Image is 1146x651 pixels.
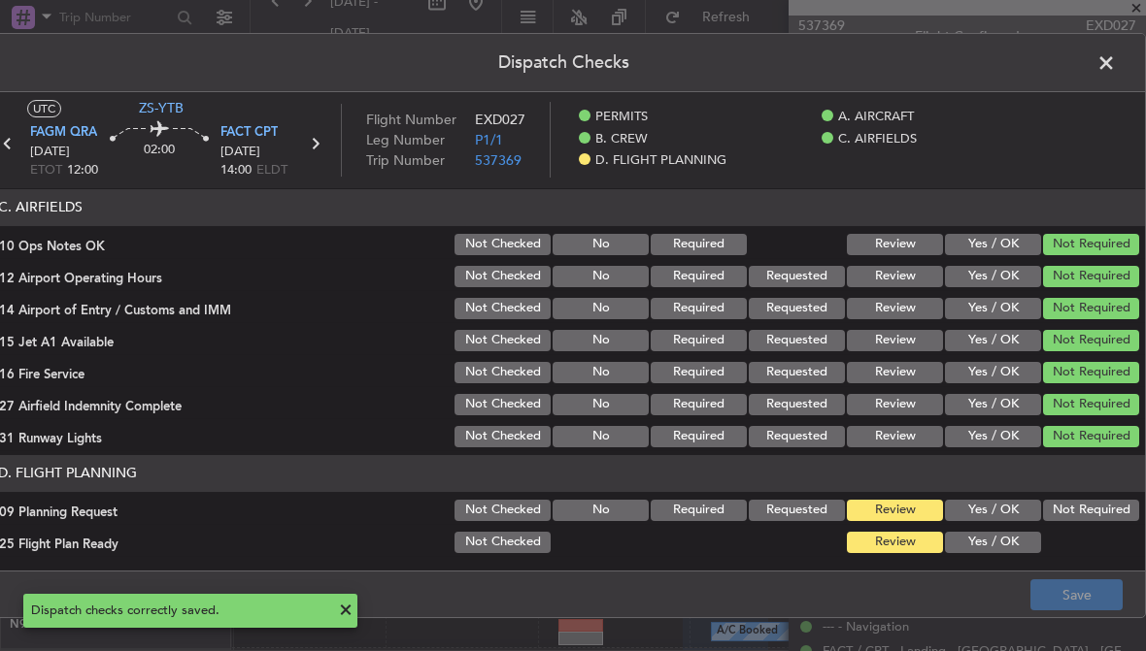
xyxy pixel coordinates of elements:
[945,394,1041,415] button: Yes / OK
[1043,362,1139,383] button: Not Required
[945,234,1041,255] button: Yes / OK
[945,266,1041,287] button: Yes / OK
[1043,234,1139,255] button: Not Required
[847,394,943,415] button: Review
[838,108,914,127] span: A. AIRCRAFT
[1043,330,1139,351] button: Not Required
[749,266,845,287] button: Requested
[847,266,943,287] button: Review
[945,298,1041,319] button: Yes / OK
[945,532,1041,553] button: Yes / OK
[945,426,1041,447] button: Yes / OK
[838,130,917,149] span: C. AIRFIELDS
[945,362,1041,383] button: Yes / OK
[749,394,845,415] button: Requested
[847,426,943,447] button: Review
[749,362,845,383] button: Requested
[945,500,1041,521] button: Yes / OK
[945,330,1041,351] button: Yes / OK
[847,500,943,521] button: Review
[31,602,328,621] div: Dispatch checks correctly saved.
[1043,266,1139,287] button: Not Required
[749,426,845,447] button: Requested
[1043,500,1139,521] button: Not Required
[749,298,845,319] button: Requested
[847,362,943,383] button: Review
[847,532,943,553] button: Review
[847,298,943,319] button: Review
[847,330,943,351] button: Review
[1043,298,1139,319] button: Not Required
[1043,426,1139,447] button: Not Required
[749,500,845,521] button: Requested
[1043,394,1139,415] button: Not Required
[749,330,845,351] button: Requested
[847,234,943,255] button: Review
